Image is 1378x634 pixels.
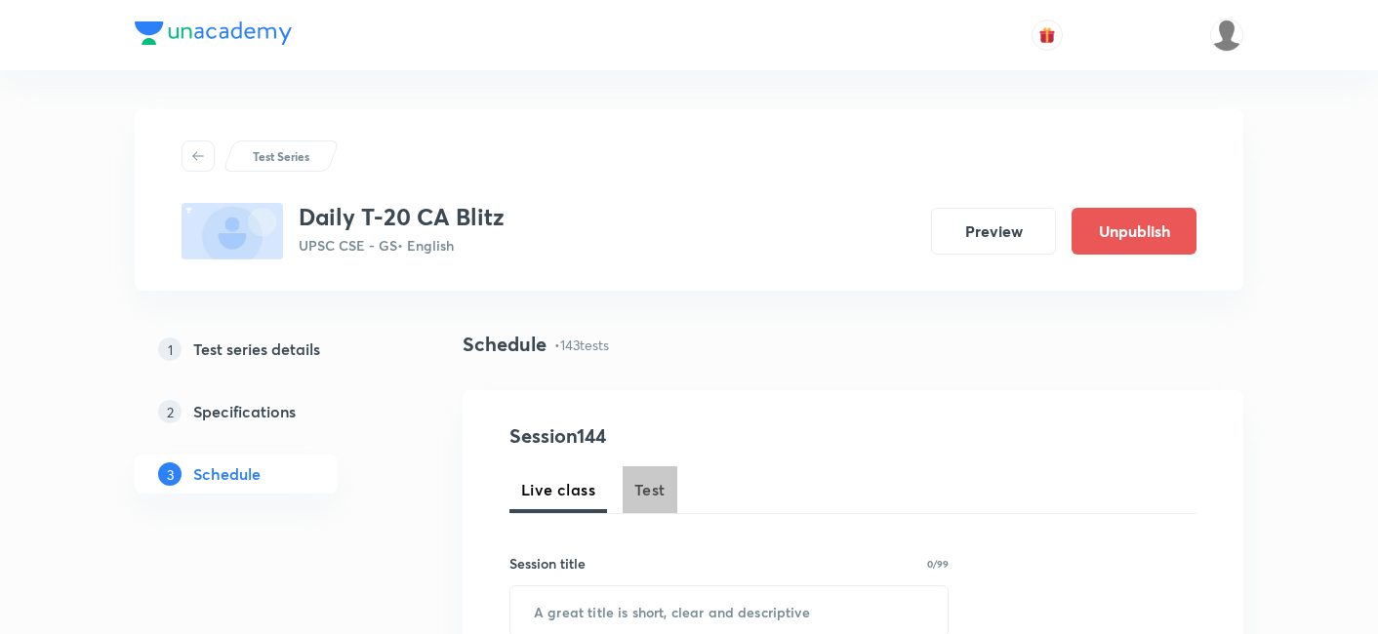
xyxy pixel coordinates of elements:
[158,462,182,486] p: 3
[1038,26,1056,44] img: avatar
[463,330,547,359] h4: Schedule
[1072,208,1196,255] button: Unpublish
[521,478,595,501] span: Live class
[253,147,309,165] p: Test Series
[182,203,283,259] img: fallback-thumbnail.png
[135,392,400,431] a: 2Specifications
[193,400,296,423] h5: Specifications
[135,21,292,45] img: Company Logo
[158,337,182,361] p: 1
[193,462,261,486] h5: Schedule
[135,21,292,50] a: Company Logo
[299,235,505,256] p: UPSC CSE - GS • English
[135,330,400,369] a: 1Test series details
[158,400,182,423] p: 2
[1032,20,1063,51] button: avatar
[554,335,609,355] p: • 143 tests
[509,553,586,574] h6: Session title
[634,478,666,501] span: Test
[193,337,320,361] h5: Test series details
[931,208,1056,255] button: Preview
[927,559,949,569] p: 0/99
[1210,19,1243,52] img: Rajesh Kumar
[299,203,505,231] h3: Daily T-20 CA Blitz
[509,421,866,451] h4: Session 144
